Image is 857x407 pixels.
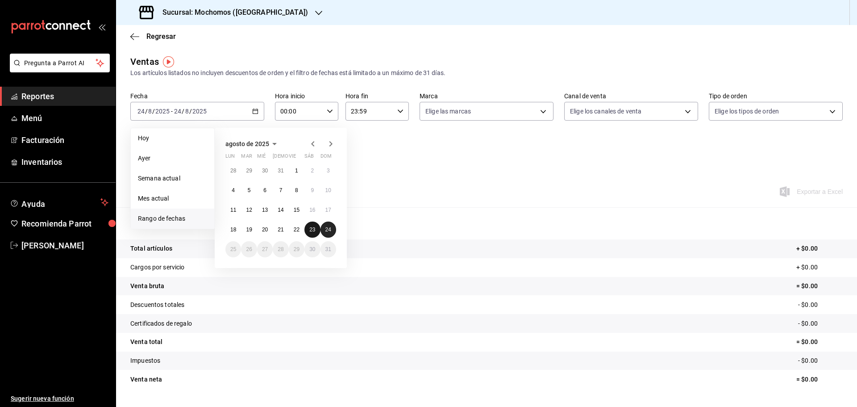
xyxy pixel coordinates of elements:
[138,174,207,183] span: Semana actual
[279,187,283,193] abbr: 7 de agosto de 2025
[246,246,252,252] abbr: 26 de agosto de 2025
[146,32,176,41] span: Regresar
[130,55,159,68] div: Ventas
[325,207,331,213] abbr: 17 de agosto de 2025
[185,108,189,115] input: --
[796,244,843,253] p: + $0.00
[304,241,320,257] button: 30 de agosto de 2025
[263,187,266,193] abbr: 6 de agosto de 2025
[262,227,268,233] abbr: 20 de agosto de 2025
[289,163,304,179] button: 1 de agosto de 2025
[130,281,164,291] p: Venta bruta
[152,108,155,115] span: /
[564,93,698,99] label: Canal de venta
[230,246,236,252] abbr: 25 de agosto de 2025
[320,202,336,218] button: 17 de agosto de 2025
[241,182,257,198] button: 5 de agosto de 2025
[257,222,273,238] button: 20 de agosto de 2025
[275,93,338,99] label: Hora inicio
[294,246,300,252] abbr: 29 de agosto de 2025
[278,227,283,233] abbr: 21 de agosto de 2025
[273,241,288,257] button: 28 de agosto de 2025
[246,207,252,213] abbr: 12 de agosto de 2025
[273,153,325,163] abbr: jueves
[294,227,300,233] abbr: 22 de agosto de 2025
[130,319,192,328] p: Certificados de regalo
[24,59,96,68] span: Pregunta a Parrot AI
[796,281,843,291] p: = $0.00
[320,153,332,163] abbr: domingo
[6,65,110,74] a: Pregunta a Parrot AI
[798,300,843,310] p: - $0.00
[257,182,273,198] button: 6 de agosto de 2025
[295,168,298,174] abbr: 1 de agosto de 2025
[278,207,283,213] abbr: 14 de agosto de 2025
[304,163,320,179] button: 2 de agosto de 2025
[289,153,296,163] abbr: viernes
[155,108,170,115] input: ----
[130,263,185,272] p: Cargos por servicio
[241,163,257,179] button: 29 de julio de 2025
[327,168,330,174] abbr: 3 de agosto de 2025
[304,222,320,238] button: 23 de agosto de 2025
[138,134,207,143] span: Hoy
[182,108,184,115] span: /
[21,134,108,146] span: Facturación
[257,241,273,257] button: 27 de agosto de 2025
[309,207,315,213] abbr: 16 de agosto de 2025
[225,163,241,179] button: 28 de julio de 2025
[289,241,304,257] button: 29 de agosto de 2025
[138,214,207,223] span: Rango de fechas
[311,187,314,193] abbr: 9 de agosto de 2025
[325,246,331,252] abbr: 31 de agosto de 2025
[257,202,273,218] button: 13 de agosto de 2025
[798,319,843,328] p: - $0.00
[304,153,314,163] abbr: sábado
[304,182,320,198] button: 9 de agosto de 2025
[174,108,182,115] input: --
[225,182,241,198] button: 4 de agosto de 2025
[225,202,241,218] button: 11 de agosto de 2025
[155,7,308,18] h3: Sucursal: Mochomos ([GEOGRAPHIC_DATA])
[163,56,174,67] img: Tooltip marker
[262,246,268,252] abbr: 27 de agosto de 2025
[320,182,336,198] button: 10 de agosto de 2025
[225,153,235,163] abbr: lunes
[11,394,108,403] span: Sugerir nueva función
[21,239,108,252] span: [PERSON_NAME]
[189,108,192,115] span: /
[294,207,300,213] abbr: 15 de agosto de 2025
[130,356,160,365] p: Impuestos
[246,168,252,174] abbr: 29 de julio de 2025
[10,54,110,72] button: Pregunta a Parrot AI
[289,182,304,198] button: 8 de agosto de 2025
[257,163,273,179] button: 30 de julio de 2025
[225,138,280,149] button: agosto de 2025
[130,32,176,41] button: Regresar
[192,108,207,115] input: ----
[148,108,152,115] input: --
[241,202,257,218] button: 12 de agosto de 2025
[425,107,471,116] span: Elige las marcas
[225,140,269,147] span: agosto de 2025
[570,107,641,116] span: Elige los canales de venta
[241,241,257,257] button: 26 de agosto de 2025
[130,375,162,384] p: Venta neta
[98,23,105,30] button: open_drawer_menu
[715,107,779,116] span: Elige los tipos de orden
[309,246,315,252] abbr: 30 de agosto de 2025
[257,153,266,163] abbr: miércoles
[320,163,336,179] button: 3 de agosto de 2025
[130,244,172,253] p: Total artículos
[304,202,320,218] button: 16 de agosto de 2025
[309,227,315,233] abbr: 23 de agosto de 2025
[325,227,331,233] abbr: 24 de agosto de 2025
[289,202,304,218] button: 15 de agosto de 2025
[241,153,252,163] abbr: martes
[345,93,409,99] label: Hora fin
[145,108,148,115] span: /
[311,168,314,174] abbr: 2 de agosto de 2025
[21,156,108,168] span: Inventarios
[130,68,843,78] div: Los artículos listados no incluyen descuentos de orden y el filtro de fechas está limitado a un m...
